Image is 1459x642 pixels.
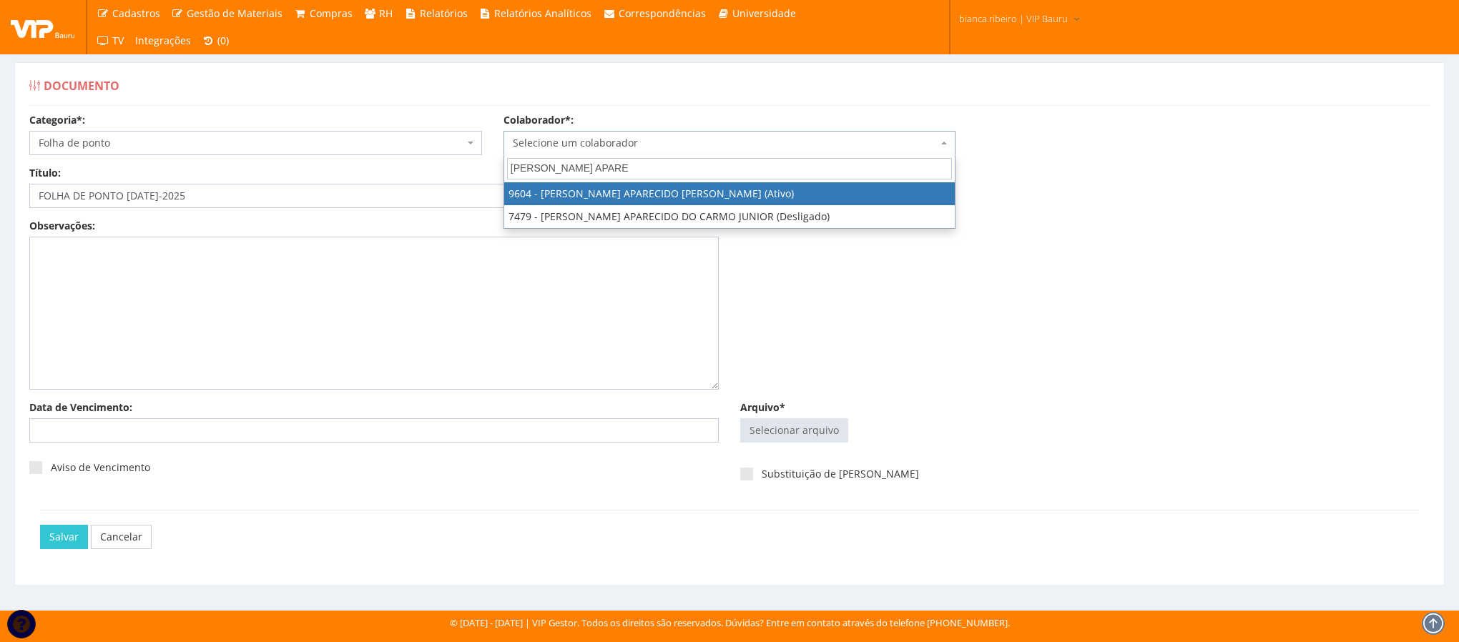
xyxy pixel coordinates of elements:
[187,6,283,20] span: Gestão de Materiais
[44,78,119,94] span: Documento
[740,400,785,415] label: Arquivo*
[29,113,85,127] label: Categoria*:
[310,6,353,20] span: Compras
[112,6,160,20] span: Cadastros
[39,136,464,150] span: Folha de ponto
[29,400,132,415] label: Data de Vencimento:
[135,34,191,47] span: Integrações
[503,113,574,127] label: Colaborador*:
[504,205,955,228] li: 7479 - [PERSON_NAME] APARECIDO DO CARMO JUNIOR (Desligado)
[494,6,591,20] span: Relatórios Analíticos
[513,136,938,150] span: Selecione um colaborador
[503,131,956,155] span: Selecione um colaborador
[129,27,197,54] a: Integrações
[740,467,919,481] label: Substituição de [PERSON_NAME]
[732,6,796,20] span: Universidade
[91,27,129,54] a: TV
[11,16,75,38] img: logo
[379,6,393,20] span: RH
[112,34,124,47] span: TV
[29,166,61,180] label: Título:
[29,460,150,475] label: Aviso de Vencimento
[420,6,468,20] span: Relatórios
[959,11,1068,26] span: bianca.ribeiro | VIP Bauru
[217,34,229,47] span: (0)
[504,182,955,205] li: 9604 - [PERSON_NAME] APARECIDO [PERSON_NAME] (Ativo)
[619,6,706,20] span: Correspondências
[91,525,152,549] a: Cancelar
[197,27,235,54] a: (0)
[450,616,1010,630] div: © [DATE] - [DATE] | VIP Gestor. Todos os direitos são reservados. Dúvidas? Entre em contato atrav...
[29,131,482,155] span: Folha de ponto
[29,219,95,233] label: Observações:
[40,525,88,549] input: Salvar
